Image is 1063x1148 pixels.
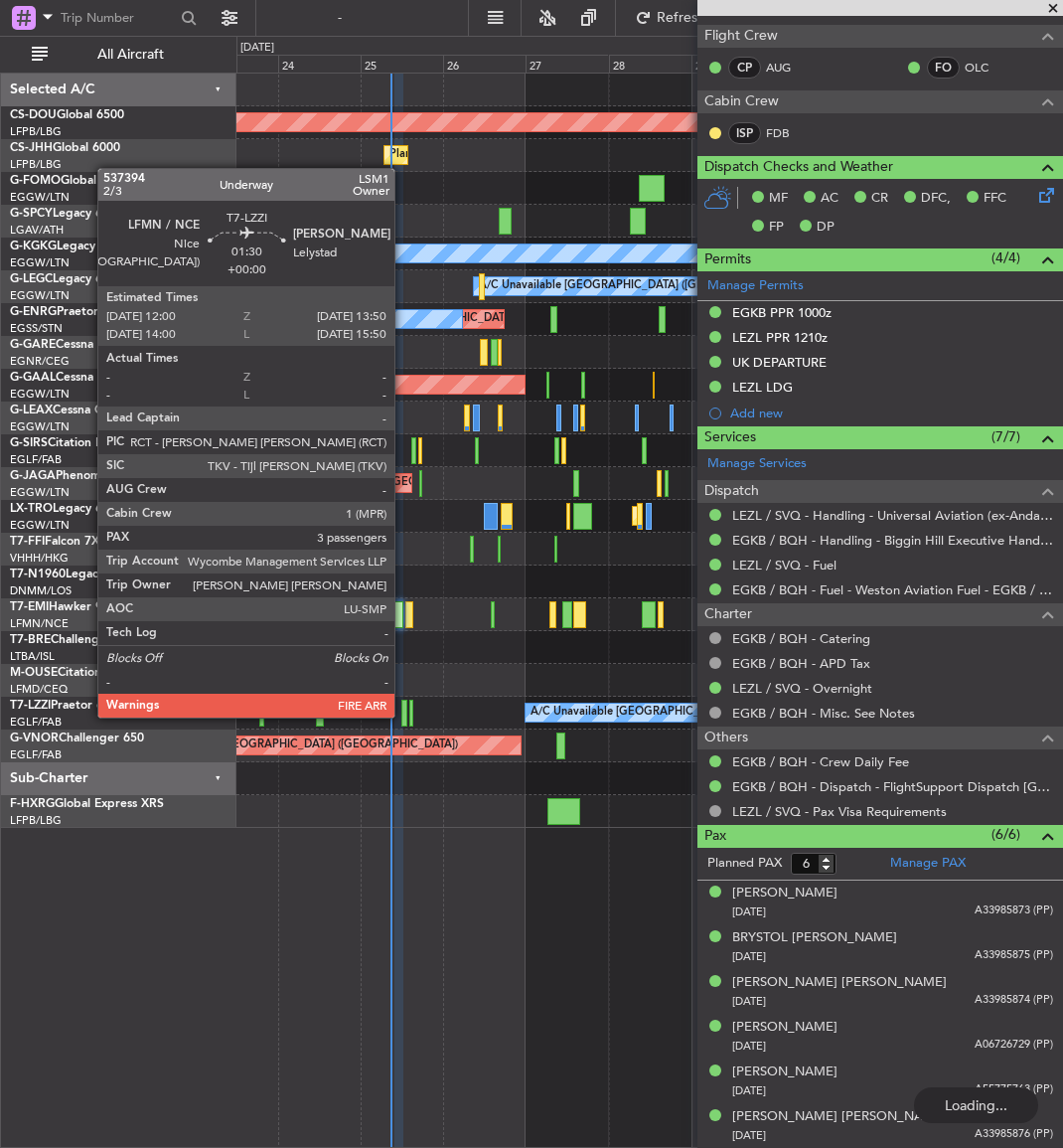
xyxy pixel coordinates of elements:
a: EGGW/LTN [10,419,70,434]
div: 23 [196,55,278,73]
span: (7/7) [991,426,1020,447]
a: F-HXRGGlobal Express XRS [10,798,164,810]
a: CS-DOUGlobal 6500 [10,109,124,121]
a: EGGW/LTN [10,255,70,270]
span: Permits [704,248,751,271]
a: EGKB / BQH - Dispatch - FlightSupport Dispatch [GEOGRAPHIC_DATA] [732,778,1053,795]
div: 24 [278,55,361,73]
div: [PERSON_NAME] [PERSON_NAME] [732,973,947,993]
span: G-SIRS [10,437,48,449]
div: A/C Unavailable [283,304,366,334]
a: DNMM/LOS [10,583,72,598]
a: LEZL / SVQ - Handling - Universal Aviation (ex-Andalucia Aviation) LEZL/SVQ [732,507,1053,524]
span: MF [769,189,788,209]
a: G-JAGAPhenom 300 [10,470,125,482]
span: A06726729 (PP) [975,1037,1053,1054]
span: CS-JHH [10,142,53,154]
a: EGKB / BQH - Catering [732,630,870,647]
div: A/C Unavailable [GEOGRAPHIC_DATA] ([GEOGRAPHIC_DATA]) [531,698,853,728]
a: EGKB / BQH - Misc. See Notes [732,705,915,722]
a: G-KGKGLegacy 600 [10,241,120,252]
span: T7-EMI [10,601,49,613]
a: EGGW/LTN [10,190,70,205]
a: LFPB/LBG [10,124,62,139]
div: ISP [728,122,761,144]
div: [PERSON_NAME] [732,1063,837,1082]
span: G-SPCY [10,208,53,220]
a: EGGW/LTN [10,485,70,500]
a: LFPB/LBG [10,157,62,172]
a: Manage PAX [890,854,966,874]
span: T7-FFI [10,536,45,548]
span: G-VNOR [10,733,59,744]
label: Planned PAX [707,854,782,874]
span: (4/4) [991,247,1020,268]
a: T7-FFIFalcon 7X [10,536,99,548]
span: T7-BRE [10,634,51,646]
a: G-LEGCLegacy 600 [10,273,116,285]
div: Unplanned Maint [GEOGRAPHIC_DATA] ([GEOGRAPHIC_DATA]) [311,304,638,334]
div: 27 [526,55,608,73]
a: LFPB/LBG [10,813,62,828]
span: [DATE] [732,1083,766,1098]
span: G-KGKG [10,241,57,252]
div: Planned Maint [GEOGRAPHIC_DATA] ([GEOGRAPHIC_DATA]) [145,731,458,760]
a: T7-N1960Legacy 650 [10,569,129,580]
span: DFC, [921,189,951,209]
span: Charter [704,603,752,626]
span: [DATE] [732,949,766,964]
div: [PERSON_NAME] [PERSON_NAME] [732,1107,947,1127]
a: EGNR/CEG [10,354,70,369]
span: G-ENRG [10,306,57,318]
a: EGKB / BQH - APD Tax [732,655,870,672]
span: T7-N1960 [10,569,66,580]
div: BRYSTOL [PERSON_NAME] [732,928,897,948]
a: G-LEAXCessna Citation XLS [10,405,163,416]
a: CS-JHHGlobal 6000 [10,142,120,154]
span: A55775763 (PP) [975,1081,1053,1098]
span: A33985876 (PP) [975,1126,1053,1143]
a: EGLF/FAB [10,747,62,762]
div: Planned Maint [GEOGRAPHIC_DATA] ([GEOGRAPHIC_DATA]) [389,140,702,170]
a: M-OUSECitation Mustang [10,667,154,679]
a: LX-TROLegacy 650 [10,503,116,515]
div: [PERSON_NAME] [732,884,837,903]
span: CR [871,189,888,209]
span: (6/6) [991,824,1020,845]
a: LFMN/NCE [10,616,69,631]
a: G-FOMOGlobal 6000 [10,175,128,187]
div: CP [728,57,761,79]
div: 26 [443,55,526,73]
a: EGLF/FAB [10,452,62,467]
span: AC [821,189,838,209]
a: G-SIRSCitation Excel [10,437,124,449]
a: EGSS/STN [10,321,63,336]
a: Manage Permits [707,276,804,296]
div: 29 [691,55,774,73]
span: G-JAGA [10,470,56,482]
span: DP [817,218,835,238]
span: Flight Crew [704,25,778,48]
div: Loading... [914,1087,1038,1123]
span: [DATE] [732,1128,766,1143]
span: G-LEGC [10,273,53,285]
a: G-GAALCessna Citation XLS+ [10,372,174,384]
a: T7-LZZIPraetor 600 [10,700,117,712]
span: A33985873 (PP) [975,902,1053,919]
a: LEZL / SVQ - Fuel [732,557,836,574]
a: EGKB / BQH - Crew Daily Fee [732,753,909,770]
div: LEZL PPR 1210z [732,329,828,346]
span: CS-DOU [10,109,57,121]
div: A/C Unavailable [GEOGRAPHIC_DATA] ([GEOGRAPHIC_DATA]) [479,271,802,301]
span: Cabin Crew [704,90,779,113]
span: G-LEAX [10,405,53,416]
a: G-SPCYLegacy 650 [10,208,116,220]
span: F-HXRG [10,798,55,810]
a: LEZL / SVQ - Pax Visa Requirements [732,803,947,820]
span: T7-LZZI [10,700,51,712]
div: EGKB PPR 1000z [732,304,832,321]
span: All Aircraft [52,48,210,62]
span: A33985874 (PP) [975,992,1053,1009]
a: EGGW/LTN [10,288,70,303]
a: T7-EMIHawker 900XP [10,601,131,613]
